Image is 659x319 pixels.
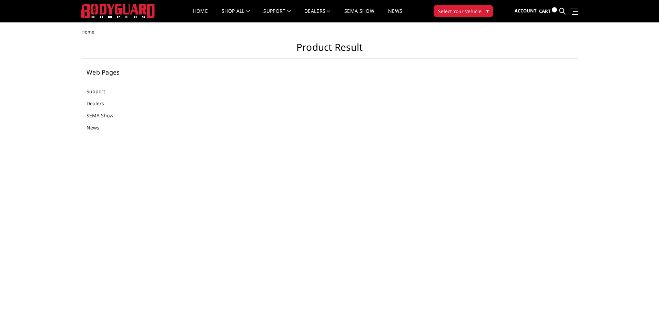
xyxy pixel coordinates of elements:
[87,124,108,131] a: News
[438,8,481,15] span: Select Your Vehicle
[87,100,113,107] a: Dealers
[304,9,331,22] a: Dealers
[486,7,489,14] span: ▾
[87,112,122,119] a: SEMA Show
[344,9,374,22] a: SEMA Show
[263,9,291,22] a: Support
[539,2,557,21] a: Cart
[87,88,114,95] a: Support
[81,4,155,18] img: BODYGUARD BUMPERS
[222,9,250,22] a: shop all
[388,9,402,22] a: News
[515,2,537,20] a: Account
[81,41,578,59] h1: Product Result
[515,8,537,14] span: Account
[539,8,551,14] span: Cart
[434,5,493,17] button: Select Your Vehicle
[193,9,208,22] a: Home
[87,69,171,75] h5: Web Pages
[81,29,94,35] span: Home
